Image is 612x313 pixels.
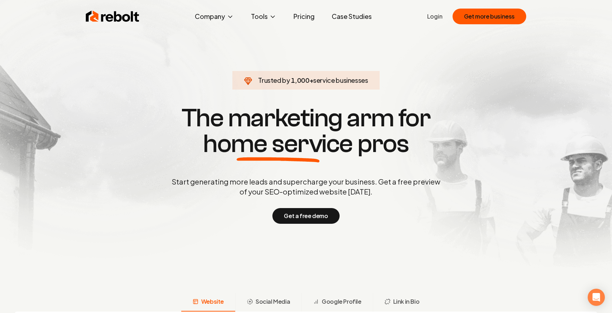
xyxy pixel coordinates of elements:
[288,9,320,24] a: Pricing
[203,131,353,157] span: home service
[134,105,478,157] h1: The marketing arm for pros
[245,9,282,24] button: Tools
[313,76,368,84] span: service businesses
[373,293,431,312] button: Link in Bio
[170,177,442,197] p: Start generating more leads and supercharge your business. Get a free preview of your SEO-optimiz...
[181,293,235,312] button: Website
[427,12,443,21] a: Login
[256,297,290,306] span: Social Media
[291,75,309,85] span: 1,000
[453,9,526,24] button: Get more business
[326,9,377,24] a: Case Studies
[258,76,290,84] span: Trusted by
[393,297,420,306] span: Link in Bio
[272,208,339,224] button: Get a free demo
[322,297,361,306] span: Google Profile
[189,9,240,24] button: Company
[588,289,605,306] div: Open Intercom Messenger
[86,9,139,24] img: Rebolt Logo
[310,76,314,84] span: +
[301,293,372,312] button: Google Profile
[201,297,224,306] span: Website
[235,293,301,312] button: Social Media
